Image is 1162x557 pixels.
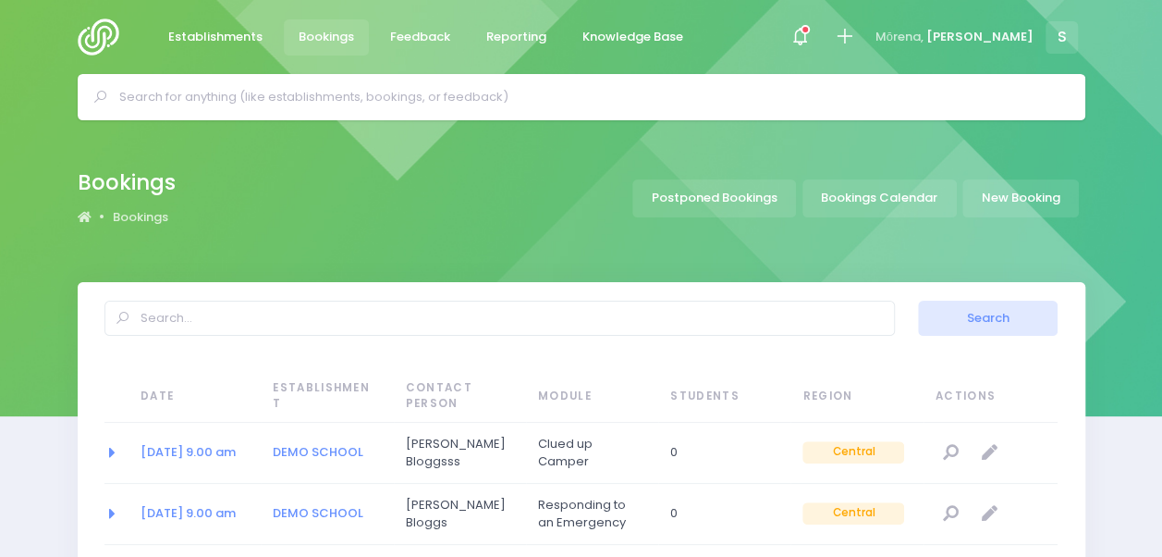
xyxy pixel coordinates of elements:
[394,423,526,484] td: Joe Bloggsss
[261,423,393,484] td: DEMO SCHOOL
[141,443,236,461] a: [DATE] 9.00 am
[923,484,1058,545] td: null
[119,83,1059,111] input: Search for anything (like establishments, bookings, or feedback)
[926,28,1034,46] span: [PERSON_NAME]
[141,389,242,405] span: Date
[936,438,966,468] a: View
[526,423,658,484] td: Clued up Camper
[568,19,699,56] a: Knowledge Base
[526,484,658,545] td: Responding to an Emergency
[273,504,363,522] a: DEMO SCHOOL
[406,435,508,471] span: [PERSON_NAME] Bloggsss
[658,423,790,484] td: 0
[658,484,790,545] td: 0
[790,484,923,545] td: Central
[299,28,354,46] span: Bookings
[936,499,966,529] a: View
[538,496,640,532] span: Responding to an Emergency
[284,19,370,56] a: Bookings
[802,389,904,405] span: Region
[168,28,263,46] span: Establishments
[104,301,895,336] input: Search...
[141,504,236,522] a: [DATE] 9.00 am
[390,28,450,46] span: Feedback
[582,28,683,46] span: Knowledge Base
[802,502,904,525] span: Central
[670,443,772,462] span: 0
[918,301,1058,336] button: Search
[962,179,1079,217] a: New Booking
[802,441,904,464] span: Central
[261,484,393,545] td: DEMO SCHOOL
[974,499,1005,529] a: Edit
[538,435,640,471] span: Clued up Camper
[128,484,261,545] td: 2050-08-07 09:00:00
[923,423,1058,484] td: null
[471,19,562,56] a: Reporting
[406,496,508,532] span: [PERSON_NAME] Bloggs
[394,484,526,545] td: Joe Bloggs
[632,179,796,217] a: Postponed Bookings
[128,423,261,484] td: 2050-08-07 09:00:00
[406,380,508,413] span: Contact Person
[375,19,466,56] a: Feedback
[78,19,130,56] img: Logo
[670,504,772,523] span: 0
[273,380,374,413] span: Establishment
[670,389,772,405] span: Students
[538,389,640,405] span: Module
[153,19,278,56] a: Establishments
[78,170,176,195] h2: Bookings
[113,208,168,227] a: Bookings
[790,423,923,484] td: Central
[875,28,923,46] span: Mōrena,
[936,389,1051,405] span: Actions
[486,28,546,46] span: Reporting
[974,438,1005,468] a: Edit
[273,443,363,461] a: DEMO SCHOOL
[802,179,957,217] a: Bookings Calendar
[1046,21,1078,54] span: S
